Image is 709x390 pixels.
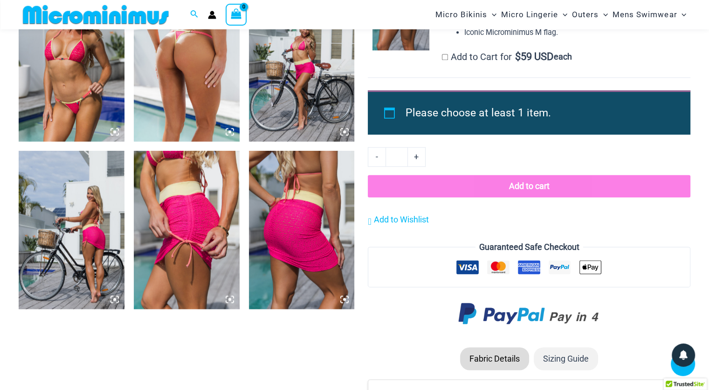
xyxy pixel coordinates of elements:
img: Bubble Mesh Highlight Pink 309 Top 5404 Skirt [249,151,355,309]
label: Add to Cart for [442,51,572,62]
li: Please choose at least 1 item. [406,102,669,124]
span: Menu Toggle [599,3,608,27]
span: Outers [572,3,599,27]
img: Bubble Mesh Highlight Pink 309 Top 5404 Skirt [19,151,124,309]
a: View Shopping Cart, empty [226,4,247,25]
span: 59 USD [515,52,553,61]
button: Add to cart [368,175,690,197]
a: Add to Wishlist [368,213,428,227]
li: Sizing Guide [534,347,598,370]
span: Menu Toggle [487,3,496,27]
span: Mens Swimwear [613,3,677,27]
legend: Guaranteed Safe Checkout [475,240,583,254]
span: Micro Bikinis [435,3,487,27]
span: each [554,52,572,61]
img: Bubble Mesh Highlight Pink 309 Top 5404 Skirt [134,151,240,309]
a: Micro LingerieMenu ToggleMenu Toggle [499,3,570,27]
span: Micro Lingerie [501,3,558,27]
a: Search icon link [190,9,199,20]
a: OutersMenu ToggleMenu Toggle [570,3,610,27]
a: Account icon link [208,11,216,19]
li: Fabric Details [460,347,529,370]
input: Product quantity [385,147,407,167]
nav: Site Navigation [432,1,690,28]
a: + [408,147,426,167]
input: Add to Cart for$59 USD each [442,54,448,60]
span: $ [515,51,520,62]
span: Menu Toggle [677,3,686,27]
a: Micro BikinisMenu ToggleMenu Toggle [433,3,499,27]
img: MM SHOP LOGO FLAT [19,4,172,25]
a: Mens SwimwearMenu ToggleMenu Toggle [610,3,688,27]
li: Iconic Microminimus M flag. [464,26,683,40]
a: - [368,147,385,167]
span: Menu Toggle [558,3,567,27]
span: Add to Wishlist [374,215,429,224]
